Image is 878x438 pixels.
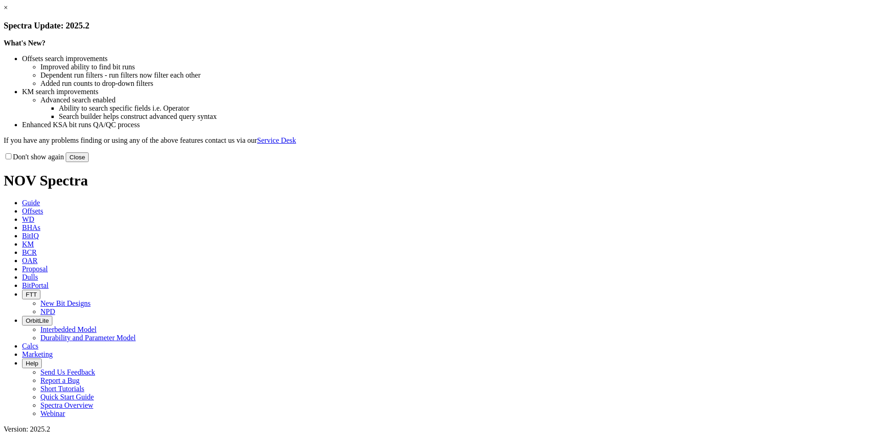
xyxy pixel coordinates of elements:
h1: NOV Spectra [4,172,874,189]
a: Short Tutorials [40,385,84,393]
a: New Bit Designs [40,299,90,307]
a: Quick Start Guide [40,393,94,401]
label: Don't show again [4,153,64,161]
span: BCR [22,248,37,256]
span: Guide [22,199,40,207]
li: Ability to search specific fields i.e. Operator [59,104,874,112]
span: OrbitLite [26,317,49,324]
span: KM [22,240,34,248]
span: Offsets [22,207,43,215]
input: Don't show again [6,153,11,159]
a: NPD [40,308,55,315]
li: Offsets search improvements [22,55,874,63]
span: BHAs [22,224,40,231]
li: Improved ability to find bit runs [40,63,874,71]
button: Close [66,152,89,162]
a: Spectra Overview [40,401,93,409]
a: × [4,4,8,11]
li: Enhanced KSA bit runs QA/QC process [22,121,874,129]
span: Calcs [22,342,39,350]
li: KM search improvements [22,88,874,96]
span: WD [22,215,34,223]
a: Send Us Feedback [40,368,95,376]
span: Proposal [22,265,48,273]
a: Webinar [40,410,65,417]
a: Interbedded Model [40,326,96,333]
li: Added run counts to drop-down filters [40,79,874,88]
li: Dependent run filters - run filters now filter each other [40,71,874,79]
h3: Spectra Update: 2025.2 [4,21,874,31]
span: Dulls [22,273,38,281]
strong: What's New? [4,39,45,47]
a: Service Desk [257,136,296,144]
span: BitPortal [22,281,49,289]
a: Report a Bug [40,376,79,384]
li: Search builder helps construct advanced query syntax [59,112,874,121]
a: Durability and Parameter Model [40,334,136,342]
span: Help [26,360,38,367]
li: Advanced search enabled [40,96,874,104]
p: If you have any problems finding or using any of the above features contact us via our [4,136,874,145]
span: OAR [22,257,38,264]
span: FTT [26,291,37,298]
span: BitIQ [22,232,39,240]
span: Marketing [22,350,53,358]
div: Version: 2025.2 [4,425,874,433]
